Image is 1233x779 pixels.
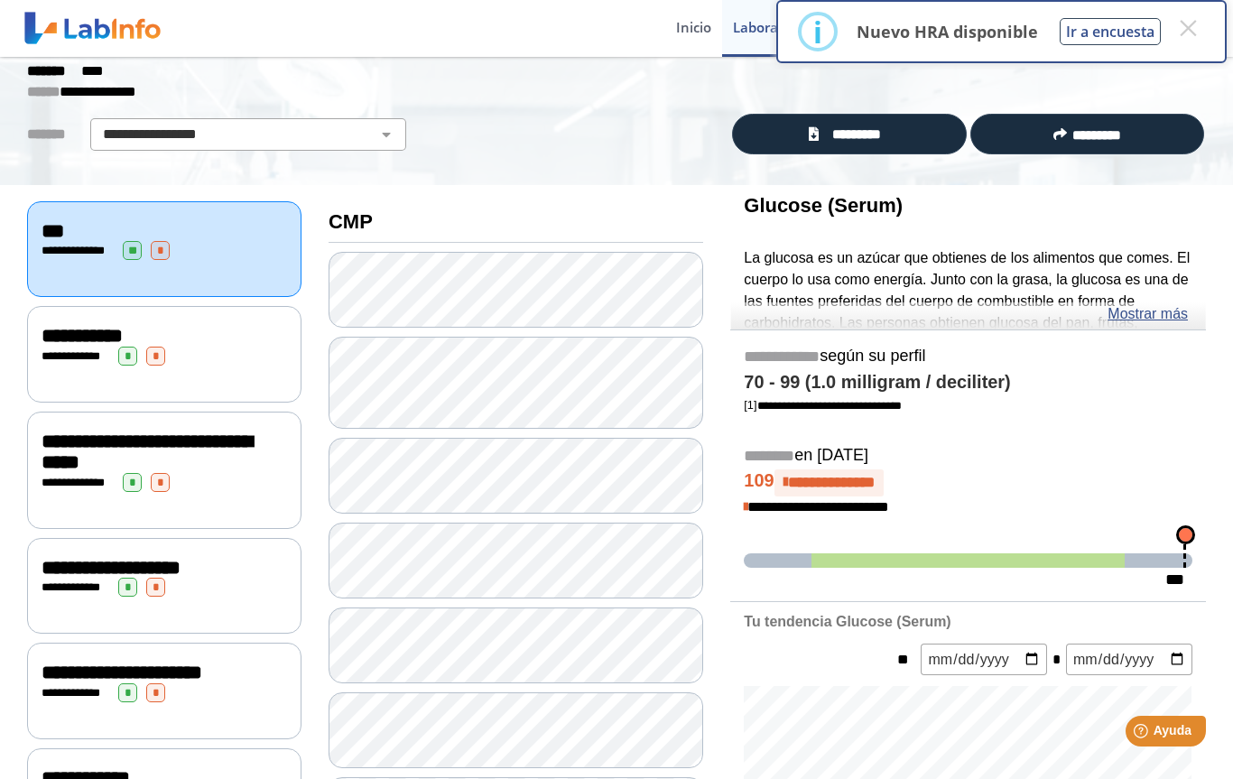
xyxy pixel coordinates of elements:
p: Nuevo HRA disponible [857,21,1038,42]
button: Close this dialog [1172,12,1204,44]
input: mm/dd/yyyy [921,644,1047,675]
h4: 109 [744,469,1192,496]
button: Ir a encuesta [1060,18,1161,45]
p: La glucosa es un azúcar que obtienes de los alimentos que comes. El cuerpo lo usa como energía. J... [744,247,1192,420]
b: CMP [329,210,373,233]
h5: en [DATE] [744,446,1192,467]
b: Tu tendencia Glucose (Serum) [744,614,950,629]
h5: según su perfil [744,347,1192,367]
div: i [813,15,822,48]
a: Mostrar más [1108,303,1188,325]
input: mm/dd/yyyy [1066,644,1192,675]
a: [1] [744,398,901,412]
h4: 70 - 99 (1.0 milligram / deciliter) [744,372,1192,394]
iframe: Help widget launcher [1072,709,1213,759]
b: Glucose (Serum) [744,194,903,217]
